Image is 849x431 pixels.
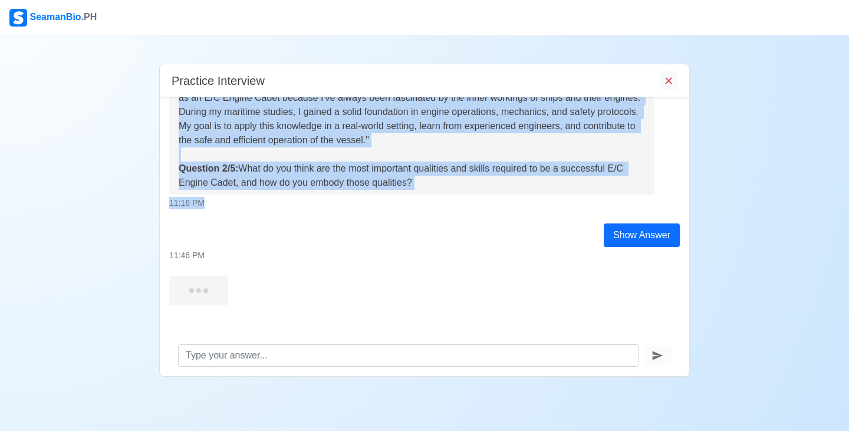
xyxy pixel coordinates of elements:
[179,77,645,190] div: As an E/C Engine Cadet, a typical answer to this question could be: "I became interested in pursu...
[169,197,680,209] div: 11:16 PM
[9,9,27,27] img: Logo
[660,71,677,90] button: End Interview
[9,9,97,27] div: SeamanBio
[179,163,238,173] strong: Question 2/5:
[81,12,97,22] span: .PH
[172,74,265,88] h5: Practice Interview
[169,249,680,262] div: 11:46 PM
[604,223,680,247] div: Show Answer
